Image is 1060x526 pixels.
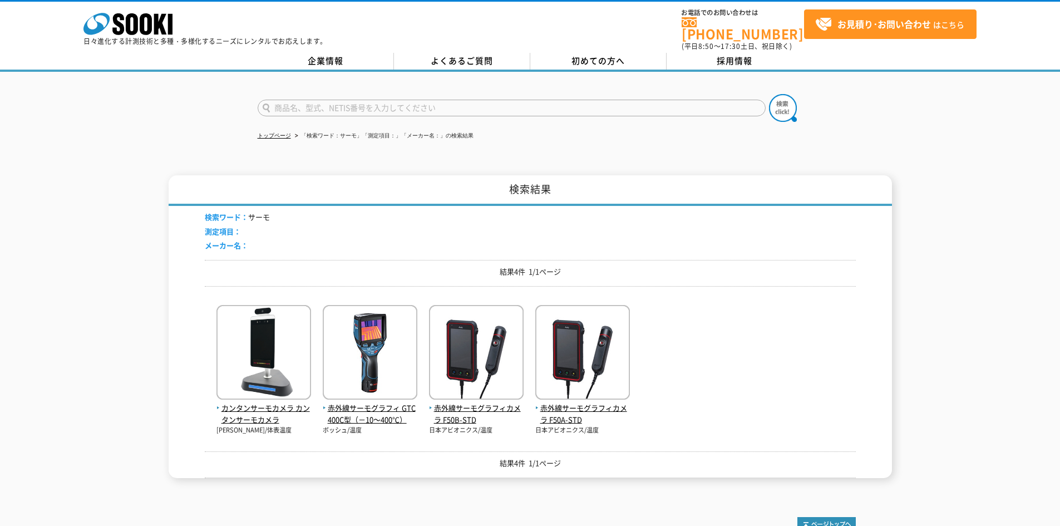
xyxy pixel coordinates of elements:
span: お電話でのお問い合わせは [682,9,804,16]
img: F50B-STD [429,305,524,402]
p: 結果4件 1/1ページ [205,458,856,469]
img: GTC400C型（－10～400℃） [323,305,417,402]
img: btn_search.png [769,94,797,122]
span: (平日 ～ 土日、祝日除く) [682,41,792,51]
p: 日々進化する計測技術と多種・多様化するニーズにレンタルでお応えします。 [83,38,327,45]
span: 赤外線サーモグラフィカメラ F50A-STD [535,402,630,426]
span: 赤外線サーモグラフィカメラ F50B-STD [429,402,524,426]
span: 17:30 [721,41,741,51]
a: 初めての方へ [530,53,667,70]
p: [PERSON_NAME]/体表温度 [216,426,311,435]
a: 赤外線サーモグラフィカメラ F50B-STD [429,391,524,425]
p: 日本アビオニクス/温度 [429,426,524,435]
img: カンタンサーモカメラ [216,305,311,402]
a: よくあるご質問 [394,53,530,70]
span: メーカー名： [205,240,248,250]
li: サーモ [205,212,270,223]
span: 赤外線サーモグラフィ GTC400C型（－10～400℃） [323,402,417,426]
h1: 検索結果 [169,175,892,206]
span: はこちら [815,16,964,33]
a: [PHONE_NUMBER] [682,17,804,40]
a: 赤外線サーモグラフィカメラ F50A-STD [535,391,630,425]
a: カンタンサーモカメラ カンタンサーモカメラ [216,391,311,425]
p: 日本アビオニクス/温度 [535,426,630,435]
a: トップページ [258,132,291,139]
span: 検索ワード： [205,212,248,222]
strong: お見積り･お問い合わせ [837,17,931,31]
a: 赤外線サーモグラフィ GTC400C型（－10～400℃） [323,391,417,425]
li: 「検索ワード：サーモ」「測定項目：」「メーカー名：」の検索結果 [293,130,474,142]
a: 企業情報 [258,53,394,70]
span: 測定項目： [205,226,241,237]
span: 8:50 [698,41,714,51]
p: 結果4件 1/1ページ [205,266,856,278]
span: 初めての方へ [571,55,625,67]
span: カンタンサーモカメラ カンタンサーモカメラ [216,402,311,426]
a: お見積り･お問い合わせはこちら [804,9,977,39]
img: F50A-STD [535,305,630,402]
a: 採用情報 [667,53,803,70]
p: ボッシュ/温度 [323,426,417,435]
input: 商品名、型式、NETIS番号を入力してください [258,100,766,116]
